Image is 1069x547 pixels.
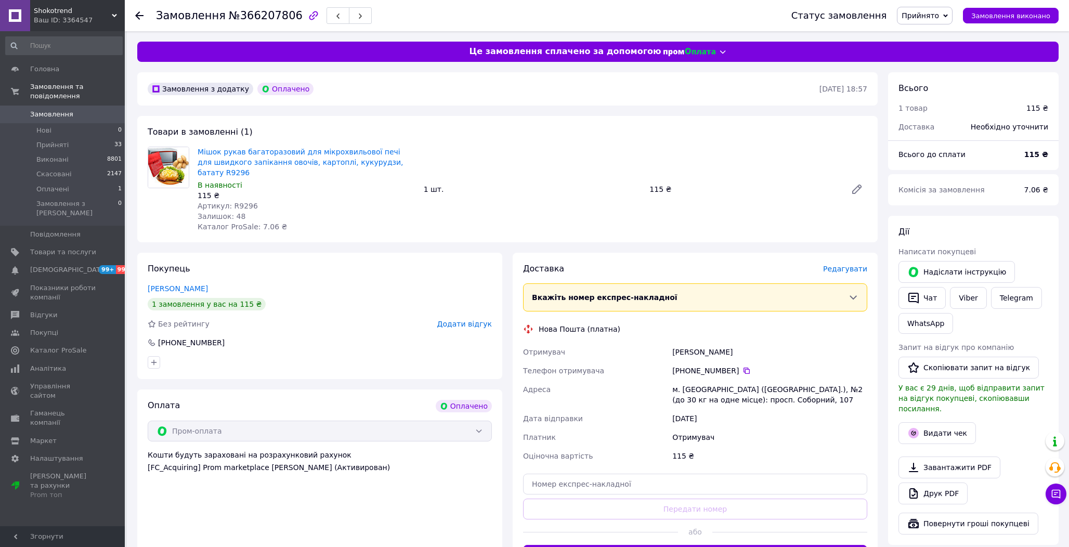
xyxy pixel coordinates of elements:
div: 1 замовлення у вас на 115 ₴ [148,298,266,310]
span: Платник [523,433,556,441]
span: Замовлення та повідомлення [30,82,125,101]
span: 0 [118,199,122,218]
span: Без рейтингу [158,320,210,328]
span: Телефон отримувача [523,367,604,375]
span: Запит на відгук про компанію [898,343,1014,351]
span: Написати покупцеві [898,248,976,256]
button: Видати чек [898,422,976,444]
span: Це замовлення сплачено за допомогою [469,46,661,58]
span: Всього до сплати [898,150,966,159]
span: Гаманець компанії [30,409,96,427]
span: Каталог ProSale [30,346,86,355]
span: Shokotrend [34,6,112,16]
span: 0 [118,126,122,135]
div: Повернутися назад [135,10,144,21]
span: Замовлення [30,110,73,119]
span: 1 [118,185,122,194]
button: Повернути гроші покупцеві [898,513,1038,535]
button: Чат з покупцем [1046,484,1066,504]
div: 115 ₴ [670,447,869,465]
span: Замовлення [156,9,226,22]
div: 115 ₴ [645,182,842,197]
span: Нові [36,126,51,135]
div: [PERSON_NAME] [670,343,869,361]
button: Чат [898,287,946,309]
div: Нова Пошта (платна) [536,324,623,334]
span: Показники роботи компанії [30,283,96,302]
div: Необхідно уточнити [964,115,1054,138]
span: Оціночна вартість [523,452,593,460]
input: Номер експрес-накладної [523,474,867,494]
span: Управління сайтом [30,382,96,400]
span: Дії [898,227,909,237]
span: Редагувати [823,265,867,273]
span: Адреса [523,385,551,394]
button: Скопіювати запит на відгук [898,357,1039,379]
div: [PHONE_NUMBER] [672,366,867,376]
span: Виконані [36,155,69,164]
span: [PERSON_NAME] та рахунки [30,472,96,500]
span: Доставка [523,264,564,273]
button: Замовлення виконано [963,8,1059,23]
span: В наявності [198,181,242,189]
b: 115 ₴ [1024,150,1048,159]
span: Артикул: R9296 [198,202,258,210]
a: Завантажити PDF [898,457,1000,478]
span: Оплата [148,400,180,410]
span: 8801 [107,155,122,164]
a: Мішок рукав багаторазовий для мікрохвильової печі для швидкого запікання овочів, картоплі, кукуру... [198,148,403,177]
span: Відгуки [30,310,57,320]
span: Повідомлення [30,230,81,239]
span: 99+ [99,265,116,274]
span: Замовлення з [PERSON_NAME] [36,199,118,218]
div: Prom топ [30,490,96,500]
span: Налаштування [30,454,83,463]
a: Telegram [991,287,1042,309]
span: Прийнято [902,11,939,20]
span: Каталог ProSale: 7.06 ₴ [198,223,287,231]
div: Оплачено [257,83,314,95]
span: Прийняті [36,140,69,150]
span: №366207806 [229,9,303,22]
span: Замовлення виконано [971,12,1050,20]
span: 7.06 ₴ [1024,186,1048,194]
span: Комісія за замовлення [898,186,985,194]
div: Статус замовлення [791,10,887,21]
span: Додати відгук [437,320,492,328]
span: Залишок: 48 [198,212,245,220]
div: Оплачено [436,400,492,412]
div: [FC_Acquiring] Prom marketplace [PERSON_NAME] (Активирован) [148,462,492,473]
span: Доставка [898,123,934,131]
img: Мішок рукав багаторазовий для мікрохвильової печі для швидкого запікання овочів, картоплі, кукуру... [148,147,189,188]
div: Замовлення з додатку [148,83,253,95]
span: [DEMOGRAPHIC_DATA] [30,265,107,275]
a: Редагувати [846,179,867,200]
a: [PERSON_NAME] [148,284,208,293]
span: Дата відправки [523,414,583,423]
span: Покупець [148,264,190,273]
div: Отримувач [670,428,869,447]
div: [DATE] [670,409,869,428]
span: 33 [114,140,122,150]
span: 99+ [116,265,133,274]
div: [PHONE_NUMBER] [157,337,226,348]
button: Надіслати інструкцію [898,261,1015,283]
a: Viber [950,287,986,309]
span: Вкажіть номер експрес-накладної [532,293,677,302]
span: Оплачені [36,185,69,194]
input: Пошук [5,36,123,55]
div: Ваш ID: 3364547 [34,16,125,25]
span: Головна [30,64,59,74]
div: м. [GEOGRAPHIC_DATA] ([GEOGRAPHIC_DATA].), №2 (до 30 кг на одне місце): просп. Соборний, 107 [670,380,869,409]
span: Отримувач [523,348,565,356]
div: 115 ₴ [198,190,415,201]
span: Товари в замовленні (1) [148,127,253,137]
span: У вас є 29 днів, щоб відправити запит на відгук покупцеві, скопіювавши посилання. [898,384,1045,413]
a: WhatsApp [898,313,953,334]
div: Кошти будуть зараховані на розрахунковий рахунок [148,450,492,473]
span: 2147 [107,170,122,179]
span: Покупці [30,328,58,337]
div: 115 ₴ [1026,103,1048,113]
span: Скасовані [36,170,72,179]
span: Всього [898,83,928,93]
